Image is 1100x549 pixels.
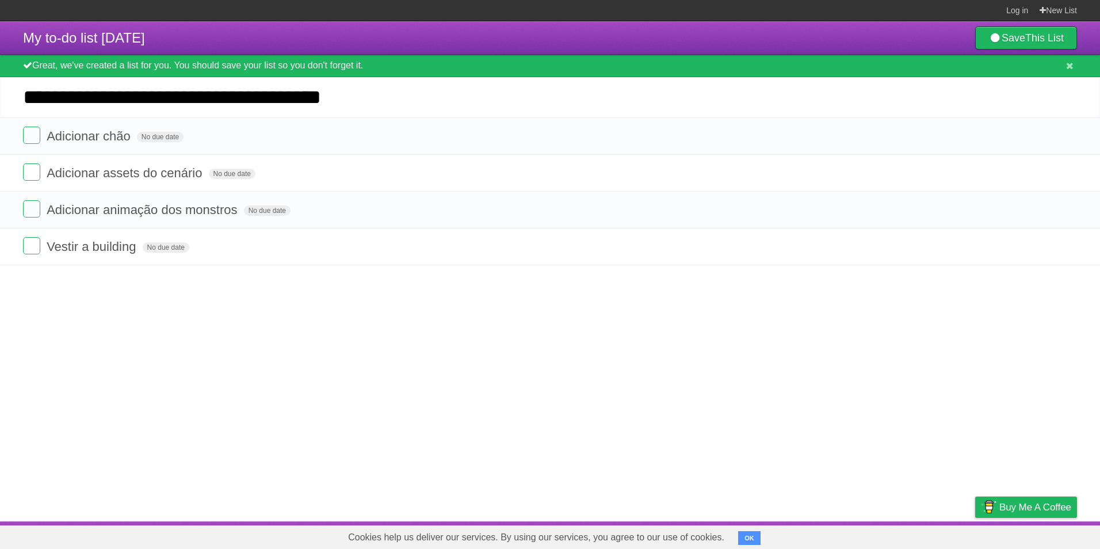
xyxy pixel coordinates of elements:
b: This List [1025,32,1064,44]
a: About [822,524,846,546]
span: No due date [209,169,255,179]
span: Adicionar animação dos monstros [47,203,240,217]
span: Adicionar chão [47,129,133,143]
span: My to-do list [DATE] [23,30,145,45]
a: Developers [860,524,907,546]
span: No due date [137,132,184,142]
span: Vestir a building [47,239,139,254]
label: Done [23,163,40,181]
label: Done [23,127,40,144]
a: Privacy [960,524,990,546]
span: No due date [143,242,189,253]
span: Buy me a coffee [999,497,1071,517]
a: Buy me a coffee [975,497,1077,518]
span: Adicionar assets do cenário [47,166,205,180]
label: Done [23,237,40,254]
img: Buy me a coffee [981,497,996,517]
button: OK [738,531,761,545]
a: SaveThis List [975,26,1077,49]
a: Suggest a feature [1004,524,1077,546]
span: No due date [244,205,291,216]
label: Done [23,200,40,218]
a: Terms [921,524,946,546]
span: Cookies help us deliver our services. By using our services, you agree to our use of cookies. [337,526,736,549]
